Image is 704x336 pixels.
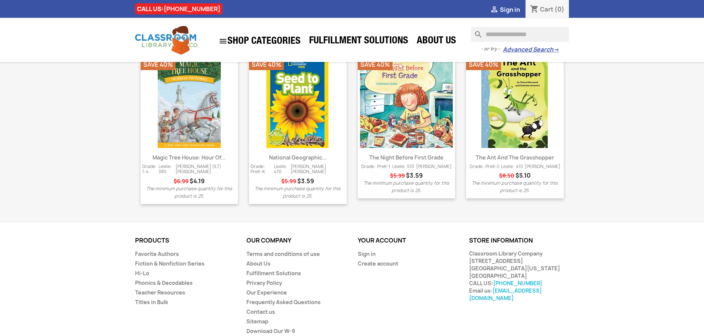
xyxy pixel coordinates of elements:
a: Terms and conditions of use [246,250,320,257]
a: Teacher Resources [135,289,185,296]
img: Magic Tree House: Hour of the Olympics [143,55,236,148]
img: Classroom Library Company [135,26,198,55]
span: [PERSON_NAME] (ILT) [PERSON_NAME] [176,164,236,175]
span: (0) [554,5,564,13]
div: CALL US: [135,3,222,14]
a: Download Our W-9 [246,327,295,335]
span: Cart [540,5,553,13]
li: Save 40% [466,59,501,70]
a: Phonics & Decodables [135,279,193,286]
a: Titles in Bulk [135,299,168,306]
a:  Sign in [490,6,520,14]
span: Lexile: 510 [392,164,414,169]
i: search [471,27,480,36]
span: Price [515,171,531,179]
a: Hi-Lo [135,270,149,277]
i: shopping_cart [530,5,539,14]
span: Sign in [500,6,520,14]
p: The minimum purchase quantity for this product is 25. [251,185,345,200]
span: [PERSON_NAME] [416,164,452,169]
a: [EMAIL_ADDRESS][DOMAIN_NAME] [469,287,542,302]
img: The Night Before First Grade [360,55,453,148]
div: Classroom Library Company [STREET_ADDRESS] [GEOGRAPHIC_DATA][US_STATE] [GEOGRAPHIC_DATA] CALL US:... [469,250,569,302]
a: Sitemap [246,318,268,325]
a: About Us [246,260,271,267]
span: Regular price [281,178,296,185]
span: Price [297,177,314,185]
a: Privacy Policy [246,279,282,286]
span: → [553,46,559,53]
a: Fiction & Nonfiction Series [135,260,204,267]
a: Our Experience [246,289,287,296]
a: Magic Tree House: Hour of the Olympics [141,55,238,148]
i:  [490,6,499,14]
a: Fulfillment Solutions [305,34,412,49]
span: Grade: PreK-1 [361,164,390,169]
span: Regular price [499,172,514,179]
span: - or try - [481,45,503,53]
a: Advanced Search→ [503,46,559,53]
a: Favorite Authors [135,250,179,257]
p: Products [135,237,235,244]
span: Grade: 1-4 [142,164,159,175]
span: Regular price [174,178,189,185]
img: National Geographic Readers: Seed to Pla [251,55,344,148]
i:  [219,37,227,46]
a: Contact us [246,308,275,315]
a: Fulfillment Solutions [246,270,301,277]
a: The Night Before First Grade [358,55,455,148]
span: [PERSON_NAME] [525,164,560,169]
li: Save 40% [358,59,393,70]
a: National Geographic... [269,154,327,161]
p: Store information [469,237,569,244]
span: Regular price [390,172,405,179]
a: The Ant and the Grasshopper [476,154,554,161]
span: Lexile: 410 [501,164,523,169]
a: The Ant and the Grasshopper [466,55,564,148]
a: [PHONE_NUMBER] [164,5,220,13]
li: Save 40% [249,59,284,70]
p: The minimum purchase quantity for this product is 25. [142,185,237,200]
p: The minimum purchase quantity for this product is 25. [359,179,454,194]
a: SHOP CATEGORIES [215,33,304,49]
p: Our company [246,237,347,244]
span: Lexile: 380 [158,164,175,175]
span: Grade: PreK-K [251,164,274,175]
a: The Night Before First Grade [369,154,443,161]
a: Create account [358,260,398,267]
span: [PERSON_NAME] [PERSON_NAME] [291,164,345,175]
a: Frequently Asked Questions [246,299,321,306]
a: [PHONE_NUMBER] [493,280,542,287]
span: Price [190,177,204,185]
a: Your account [358,236,406,244]
input: Search [471,27,569,42]
li: Save 40% [141,59,176,70]
img: The Ant and the Grasshopper [468,55,561,148]
span: Grade: PreK-2 [469,164,500,169]
a: Sign in [358,250,376,257]
a: Magic Tree House: Hour of... [153,154,226,161]
span: Lexile: 470 [274,164,291,175]
p: The minimum purchase quantity for this product is 25. [468,179,562,194]
span: Price [406,171,423,179]
a: About Us [413,34,460,49]
a: National Geographic Readers: Seed to Pla [249,55,347,148]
